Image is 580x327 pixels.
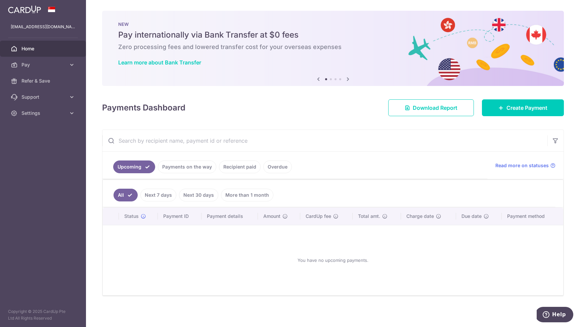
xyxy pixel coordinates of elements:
a: Learn more about Bank Transfer [118,59,201,66]
th: Payment details [202,207,258,225]
span: Refer & Save [21,78,66,84]
th: Payment method [502,207,563,225]
span: Amount [263,213,280,220]
iframe: Opens a widget where you can find more information [537,307,573,324]
img: Bank transfer banner [102,11,564,86]
span: Create Payment [506,104,547,112]
h6: Zero processing fees and lowered transfer cost for your overseas expenses [118,43,548,51]
input: Search by recipient name, payment id or reference [102,130,547,151]
span: Download Report [413,104,457,112]
span: Total amt. [358,213,380,220]
th: Payment ID [158,207,202,225]
a: Recipient paid [219,160,261,173]
div: You have no upcoming payments. [111,231,555,290]
img: CardUp [8,5,41,13]
a: Read more on statuses [495,162,555,169]
a: Payments on the way [158,160,216,173]
span: Settings [21,110,66,116]
span: Charge date [406,213,434,220]
span: Support [21,94,66,100]
a: Next 30 days [179,189,218,201]
p: [EMAIL_ADDRESS][DOMAIN_NAME] [11,24,75,30]
a: Create Payment [482,99,564,116]
a: Next 7 days [140,189,176,201]
span: Pay [21,61,66,68]
h5: Pay internationally via Bank Transfer at $0 fees [118,30,548,40]
a: More than 1 month [221,189,273,201]
span: Home [21,45,66,52]
span: Status [124,213,139,220]
a: All [114,189,138,201]
span: CardUp fee [306,213,331,220]
p: NEW [118,21,548,27]
a: Download Report [388,99,474,116]
a: Upcoming [113,160,155,173]
span: Due date [461,213,482,220]
span: Read more on statuses [495,162,549,169]
a: Overdue [263,160,292,173]
h4: Payments Dashboard [102,102,185,114]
